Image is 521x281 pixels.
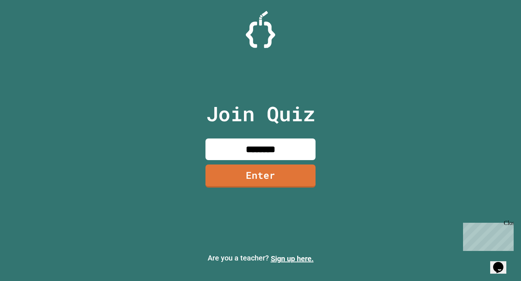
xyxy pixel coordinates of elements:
iframe: chat widget [490,252,514,274]
a: Enter [205,164,316,188]
a: Sign up here. [271,254,314,263]
p: Are you a teacher? [6,252,515,264]
div: Chat with us now!Close [3,3,51,47]
img: Logo.svg [246,11,275,48]
iframe: chat widget [460,220,514,251]
p: Join Quiz [206,99,315,129]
